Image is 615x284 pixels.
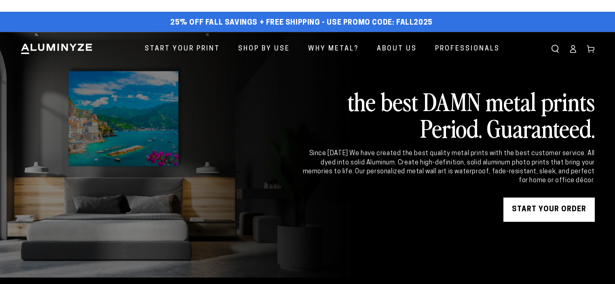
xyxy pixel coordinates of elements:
[371,38,423,60] a: About Us
[301,88,595,141] h2: the best DAMN metal prints Period. Guaranteed.
[170,19,433,27] span: 25% off FALL Savings + Free Shipping - Use Promo Code: FALL2025
[302,38,365,60] a: Why Metal?
[429,38,506,60] a: Professionals
[503,198,595,222] a: START YOUR Order
[301,149,595,185] div: Since [DATE] We have created the best quality metal prints with the best customer service. All dy...
[546,40,564,58] summary: Search our site
[238,43,290,55] span: Shop By Use
[308,43,359,55] span: Why Metal?
[377,43,417,55] span: About Us
[145,43,220,55] span: Start Your Print
[139,38,226,60] a: Start Your Print
[232,38,296,60] a: Shop By Use
[20,43,93,55] img: Aluminyze
[435,43,500,55] span: Professionals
